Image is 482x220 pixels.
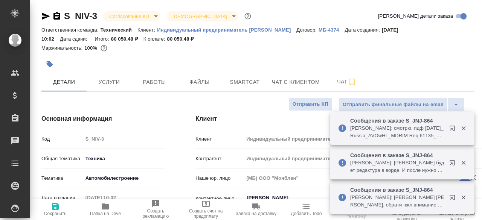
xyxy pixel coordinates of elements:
span: Smartcat [227,77,263,87]
input: Пустое поле [83,134,166,144]
span: Чат с клиентом [272,77,320,87]
span: Услуги [91,77,127,87]
button: Отправить КП [288,98,333,111]
input: Пустое поле [83,192,149,203]
p: Итого: [95,36,111,42]
p: Дата сдачи: [60,36,89,42]
button: [DEMOGRAPHIC_DATA] [170,13,229,20]
p: Клиент: [137,27,157,33]
p: Общая тематика [41,155,83,162]
span: [PERSON_NAME] детали заказа [378,12,453,20]
button: Открыть в новой вкладке [445,121,463,139]
p: Индивидуальный предприниматель [PERSON_NAME] [157,27,296,33]
span: Создать счет на предоплату [185,208,226,219]
span: Отправить финальные файлы на email [343,100,444,109]
span: Работы [136,77,172,87]
p: К оплате: [143,36,167,42]
p: Тематика [41,174,83,182]
span: Отправить КП [293,100,328,109]
button: Открыть в новой вкладке [445,190,463,208]
p: 80 050,48 ₽ [167,36,200,42]
p: Сообщения в заказе S_JNJ-864 [350,117,444,124]
a: S_NIV-3 [64,11,97,21]
a: Индивидуальный предприниматель [PERSON_NAME] [157,26,296,33]
span: Файлы [182,77,218,87]
div: Техника [83,152,166,165]
div: Автомобилестроение [83,172,166,185]
button: Скопировать ссылку для ЯМессенджера [41,12,50,21]
button: Скопировать ссылку [52,12,61,21]
p: [PERSON_NAME]: [PERSON_NAME] [PERSON_NAME], обрати пжл внимание на сообщение [PERSON_NAME] выше, ... [350,194,444,209]
button: Заявка на доставку [231,199,281,220]
p: Ответственная команда: [41,27,101,33]
p: [PERSON_NAME]: [PERSON_NAME] будет редактура в ворде. И после нужно будет 12 вордов объединить в ... [350,159,444,174]
p: Наше юр. лицо [195,174,244,182]
p: Контактное лицо [195,195,244,202]
span: Создать рекламацию [135,208,176,219]
p: Технический [101,27,137,33]
button: Добавить Todo [281,199,331,220]
div: Согласование КП [103,11,160,21]
p: 80 050,48 ₽ [111,36,143,42]
button: Добавить тэг [41,56,58,73]
p: МБ-4374 [319,27,345,33]
p: Сообщения в заказе S_JNJ-864 [350,152,444,159]
p: Сообщения в заказе S_JNJ-864 [350,186,444,194]
p: Договор: [296,27,319,33]
button: Открыть в новой вкладке [445,155,463,173]
span: Заявка на доставку [236,211,276,216]
span: Чат [329,77,365,86]
p: Дата создания [41,194,83,202]
span: Детали [46,77,82,87]
button: Закрыть [456,125,471,132]
span: Добавить Todo [291,211,322,216]
p: Код [41,135,83,143]
p: 100% [84,45,99,51]
button: Согласование КП [107,13,151,20]
p: Маржинальность: [41,45,84,51]
h4: Клиент [195,114,474,123]
div: Согласование КП [166,11,238,21]
span: Сохранить [44,211,67,216]
p: [PERSON_NAME]: смотрю. пдф [DATE]_Russia_AVOwHL_MDRIM Req 61135_CER and Attachments (notarized), ... [350,124,444,140]
h4: Основная информация [41,114,165,123]
button: 0.00 RUB; [99,43,109,53]
p: Контрагент [195,155,244,162]
a: МБ-4374 [319,26,345,33]
button: Доп статусы указывают на важность/срочность заказа [243,11,253,21]
p: Дата создания: [345,27,381,33]
p: Клиент [195,135,244,143]
button: Создать счет на предоплату [181,199,231,220]
button: Закрыть [456,194,471,201]
button: Open [480,197,482,199]
button: Создать рекламацию [131,199,181,220]
svg: Подписаться [348,77,357,86]
button: Закрыть [456,159,471,166]
button: Отправить финальные файлы на email [339,98,448,111]
span: Папка на Drive [90,211,121,216]
button: Сохранить [30,199,80,220]
button: Папка на Drive [80,199,130,220]
div: split button [339,98,465,111]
